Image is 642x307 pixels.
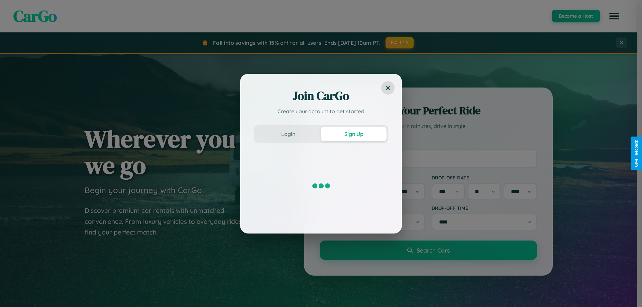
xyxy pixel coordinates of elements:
p: Create your account to get started [254,107,388,115]
h2: Join CarGo [254,88,388,104]
button: Login [255,127,321,141]
button: Sign Up [321,127,387,141]
div: Give Feedback [634,140,639,167]
iframe: Intercom live chat [7,284,23,300]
